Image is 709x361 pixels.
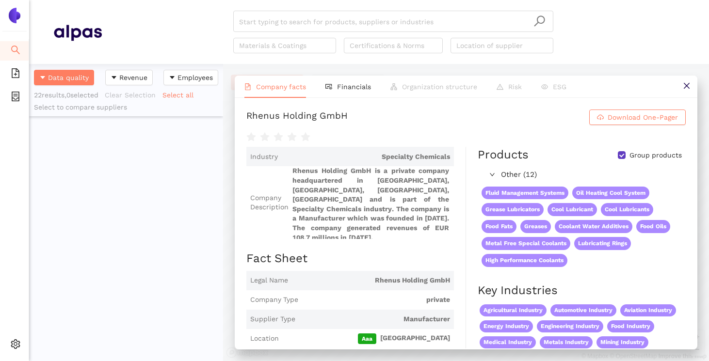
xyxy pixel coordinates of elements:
div: Other (12) [478,167,685,183]
span: Select all [162,90,193,100]
span: Industry [250,152,278,162]
span: right [489,172,495,177]
span: Metals Industry [540,336,593,348]
span: Cool Lubricant [548,203,597,216]
span: Greases [520,220,551,233]
button: cloud-downloadDownload One-Pager [589,110,686,125]
div: Select to compare suppliers [34,103,218,112]
span: Rhenus Holding GmbH [292,276,450,285]
button: caret-downData quality [34,70,94,85]
span: Oil Heating Cool System [572,187,649,200]
span: Group products [626,151,686,160]
span: Specialty Chemicals [282,152,450,162]
span: Download One-Pager [608,112,678,123]
span: star [301,132,310,142]
span: Organization structure [402,83,477,91]
span: Legal Name [250,276,288,285]
span: Manufacturer [299,314,450,324]
span: Company Type [250,295,298,305]
span: container [11,88,20,108]
span: apartment [390,83,397,90]
span: star [260,132,270,142]
span: close [683,82,691,90]
span: eye [541,83,548,90]
span: Financials [337,83,371,91]
span: Aaa [358,333,376,344]
span: Automotive Industry [550,304,616,316]
span: caret-down [169,74,176,82]
span: Aviation Industry [620,304,676,316]
span: Food Industry [607,320,654,332]
img: Logo [7,8,22,23]
span: Rhenus Holding GmbH is a private company headquartered in [GEOGRAPHIC_DATA], [GEOGRAPHIC_DATA], [... [292,166,450,239]
button: Clear Selection [104,87,162,103]
span: search [533,15,546,27]
span: Energy Industry [480,320,533,332]
span: Medical Industry [480,336,536,348]
span: Mining Industry [596,336,648,348]
div: Rhenus Holding GmbH [246,110,348,125]
h2: Key Industries [478,283,686,299]
span: ESG [553,83,566,91]
h2: Fact Sheet [246,251,454,267]
span: star [274,132,283,142]
span: Engineering Industry [537,320,603,332]
span: Company facts [256,83,306,91]
span: Grease Lubricators [482,203,544,216]
span: search [11,42,20,61]
button: Select all [162,87,200,103]
span: private [302,295,450,305]
span: High Performance Coolants [482,254,567,267]
span: caret-down [39,74,46,82]
span: Metal Free Special Coolants [482,237,570,250]
span: Location [250,334,279,344]
span: Agricultural Industry [480,304,547,316]
span: setting [11,336,20,355]
span: fund-view [325,83,332,90]
span: star [246,132,256,142]
span: Revenue [119,72,147,83]
span: Company Description [250,193,289,212]
span: Food Oils [636,220,670,233]
img: Homepage [53,20,102,45]
span: file-add [11,65,20,84]
span: Lubricating Rings [574,237,631,250]
span: caret-down [111,74,117,82]
span: Employees [177,72,213,83]
span: warning [497,83,503,90]
span: [GEOGRAPHIC_DATA] [283,333,450,344]
div: Products [478,147,529,163]
span: Fluid Management Systems [482,187,568,200]
button: caret-downRevenue [105,70,153,85]
span: Supplier Type [250,314,295,324]
button: caret-downEmployees [163,70,218,85]
span: star [287,132,297,142]
span: Cool Lubricants [601,203,653,216]
span: Coolant Water Additives [555,220,632,233]
span: cloud-download [597,114,604,122]
span: Data quality [48,72,89,83]
span: Risk [508,83,522,91]
span: file-text [244,83,251,90]
span: Other (12) [501,169,681,181]
button: close [676,76,697,97]
span: 22 results, 0 selected [34,91,98,99]
span: Food Fats [482,220,516,233]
